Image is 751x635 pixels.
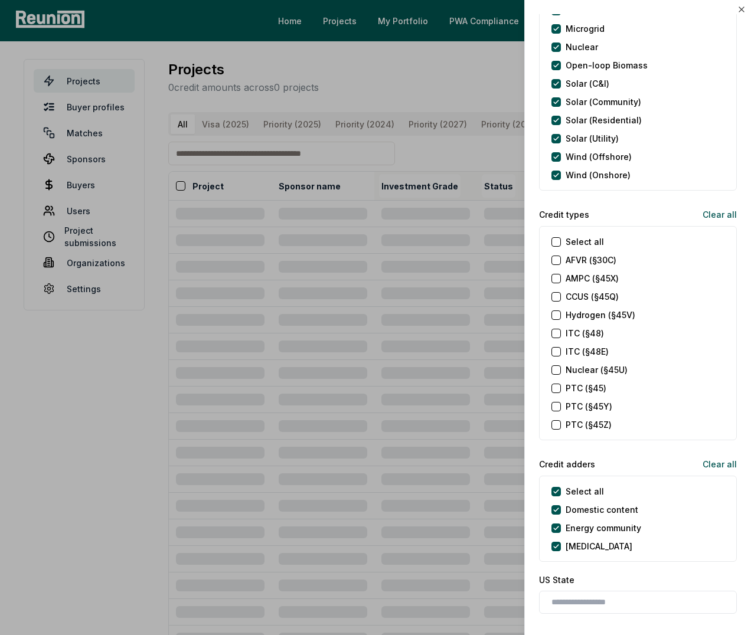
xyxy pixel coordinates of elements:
[566,364,628,376] label: Nuclear (§45U)
[566,400,612,413] label: PTC (§45Y)
[566,418,612,431] label: PTC (§45Z)
[566,522,641,534] label: Energy community
[566,114,642,126] label: Solar (Residential)
[539,458,595,470] label: Credit adders
[566,169,631,181] label: Wind (Onshore)
[566,41,598,53] label: Nuclear
[566,96,641,108] label: Solar (Community)
[566,485,604,497] label: Select all
[539,208,589,221] label: Credit types
[566,254,616,266] label: AFVR (§30C)
[693,452,737,476] button: Clear all
[566,22,605,35] label: Microgrid
[566,290,619,303] label: CCUS (§45Q)
[566,132,619,145] label: Solar (Utility)
[566,272,619,284] label: AMPC (§45X)
[566,540,632,552] label: [MEDICAL_DATA]
[566,77,609,90] label: Solar (C&I)
[566,150,632,163] label: Wind (Offshore)
[566,327,604,339] label: ITC (§48)
[566,382,606,394] label: PTC (§45)
[539,574,737,586] label: US State
[566,503,638,516] label: Domestic content
[693,202,737,226] button: Clear all
[566,345,609,358] label: ITC (§48E)
[566,309,635,321] label: Hydrogen (§45V)
[566,235,604,248] label: Select all
[566,59,648,71] label: Open-loop Biomass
